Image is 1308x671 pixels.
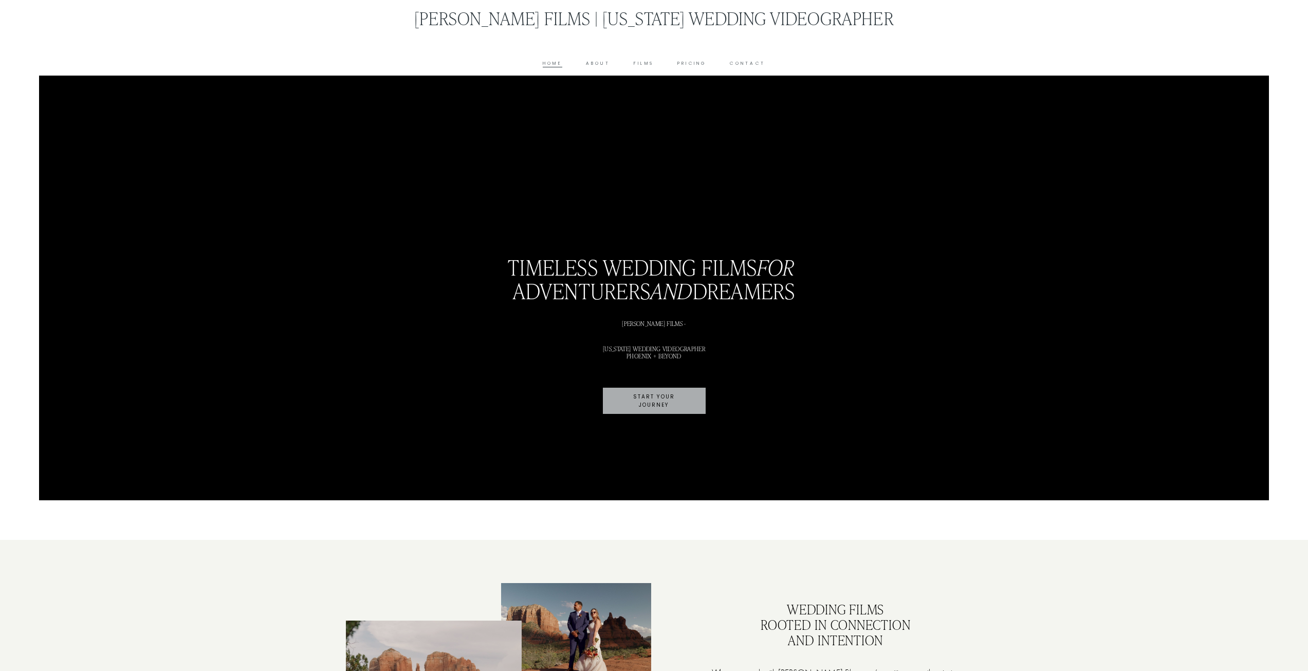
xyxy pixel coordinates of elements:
h1: [US_STATE] WEDDING VIDEOGRAPHER PHOENIX + BEYOND [346,345,963,360]
em: and [651,277,693,304]
a: START YOUR JOURNEY [603,388,706,414]
a: About [586,60,610,67]
a: Home [543,60,562,67]
h2: timeless wedding films ADVENTURERS DREAMERS [346,255,963,302]
a: Films [634,60,654,67]
a: [PERSON_NAME] Films | [US_STATE] Wedding Videographer [414,6,893,29]
em: for [757,253,795,281]
h1: [PERSON_NAME] FILMS - [346,320,963,327]
h3: Wedding FILMS ROOTED in CONNECTION AND INTENTION [709,602,963,648]
a: Contact [730,60,765,67]
a: Pricing [677,60,707,67]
